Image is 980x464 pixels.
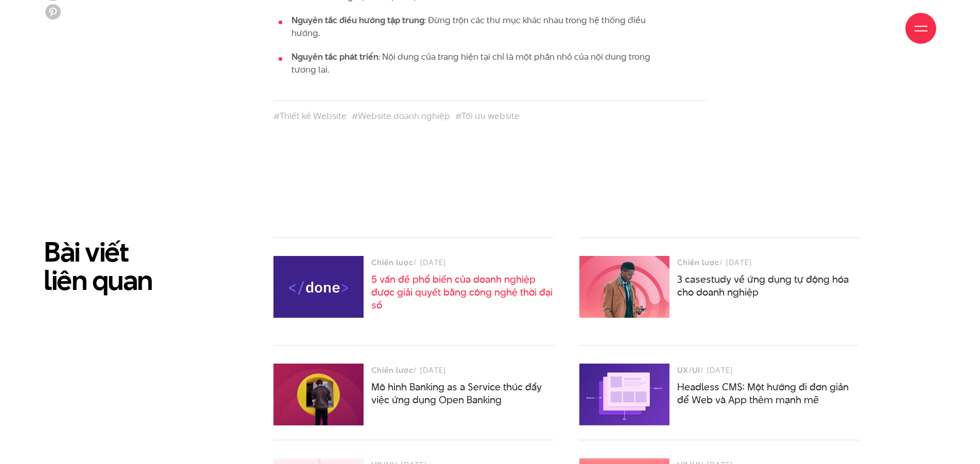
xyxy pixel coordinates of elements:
div: / [DATE] [371,256,554,269]
div: / [DATE] [677,364,859,376]
h3: Chiến lược [371,364,414,376]
li: : Nội dung của trang hiện tại chỉ là một phần nhỏ của nội dung trong tương lai. [279,50,676,77]
a: Mô hình Banking as a Service thúc đẩy việc ứng dụng Open Banking [371,380,542,407]
a: #Tối ưu website [455,110,520,122]
div: / [DATE] [677,256,859,269]
h2: Bài viết liên quan [44,237,248,294]
h3: Chiến lược [371,256,414,269]
h3: Chiến lược [677,256,719,269]
a: #Thiết kế Website [273,110,347,122]
strong: Nguyên tắc phát triển [291,50,379,63]
a: Headless CMS: Một hướng đi đơn giản để Web và App thêm mạnh mẽ [677,380,849,407]
h3: UX/UI [677,364,700,376]
a: #Website doanh nghiệp [352,110,450,122]
div: / [DATE] [371,364,554,376]
a: 3 casestudy về ứng dụng tự động hóa cho doanh nghiệp [677,272,849,299]
a: 5 vấn đề phổ biến của doanh nghiệp được giải quyết bằng công nghệ thời đại số [371,272,553,312]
